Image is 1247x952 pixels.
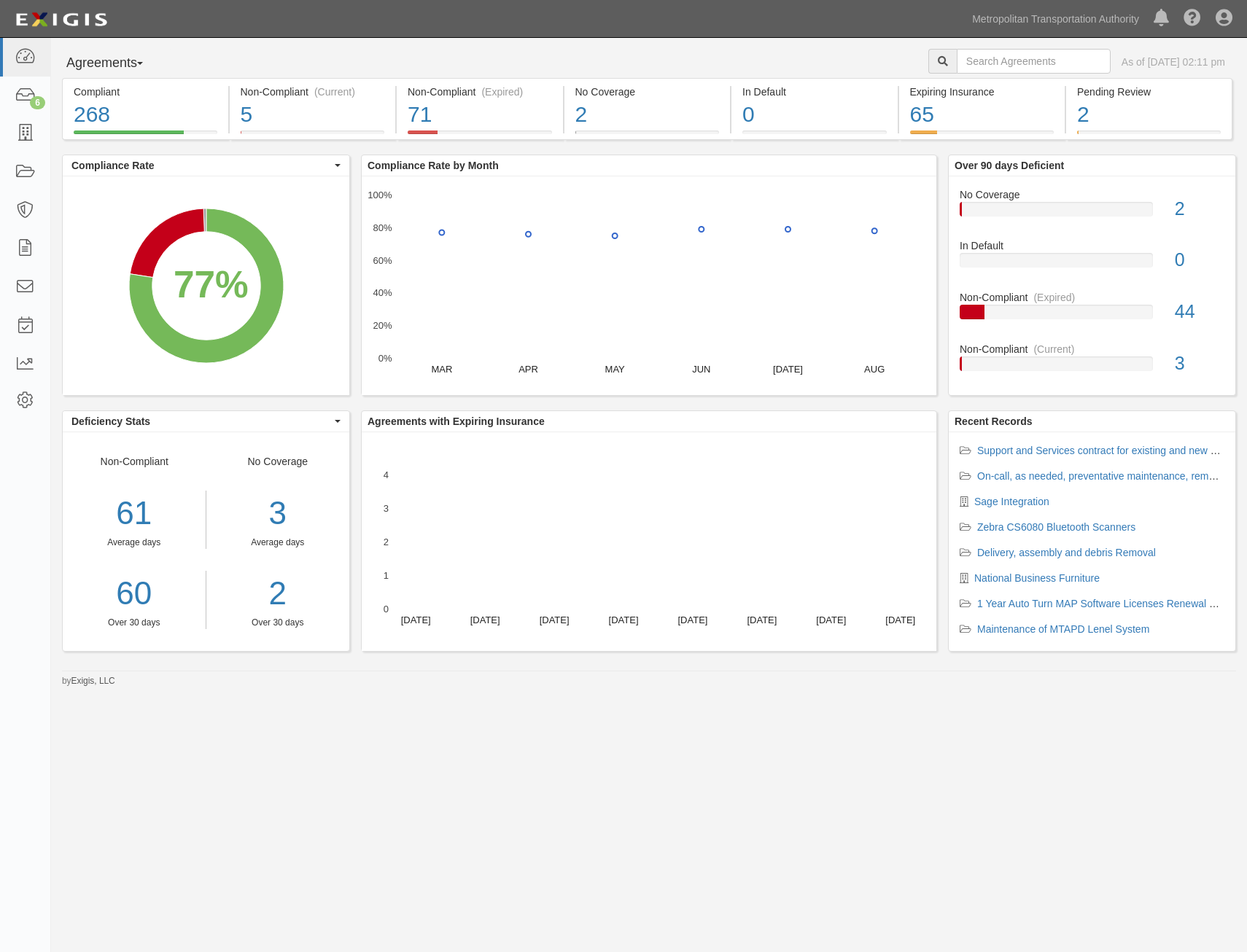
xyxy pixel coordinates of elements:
div: 3 [217,491,339,537]
a: Zebra CS6080 Bluetooth Scanners [977,521,1135,533]
text: JUN [692,364,710,375]
svg: A chart. [362,432,936,651]
div: 0 [1164,247,1235,273]
div: Non-Compliant (Expired) [408,85,552,99]
a: National Business Furniture [974,572,1100,584]
a: In Default0 [731,130,898,142]
div: Non-Compliant [949,342,1235,356]
div: Over 30 days [217,617,339,629]
div: (Current) [314,85,355,99]
a: Sage Integration [974,496,1049,507]
text: 1 [384,570,389,581]
text: 2 [384,537,389,547]
div: Over 30 days [63,617,206,629]
a: Non-Compliant(Expired)71 [397,130,563,142]
text: [DATE] [401,614,431,625]
text: MAY [605,364,626,375]
a: In Default0 [960,238,1224,290]
text: MAR [431,364,452,375]
input: Search Agreements [957,49,1111,74]
text: [DATE] [677,614,707,625]
div: Non-Compliant (Current) [241,85,385,99]
span: Compliance Rate [71,158,331,173]
text: [DATE] [540,614,570,625]
div: 65 [910,99,1054,130]
text: 80% [373,222,392,233]
div: (Expired) [481,85,523,99]
a: Exigis, LLC [71,676,115,686]
div: Compliant [74,85,217,99]
div: 61 [63,491,206,537]
i: Help Center - Complianz [1184,10,1201,28]
div: 6 [30,96,45,109]
a: 60 [63,571,206,617]
text: [DATE] [609,614,639,625]
div: 2 [1077,99,1221,130]
a: 2 [217,571,339,617]
div: 3 [1164,351,1235,377]
button: Agreements [62,49,171,78]
div: 77% [174,258,249,311]
div: Average days [63,537,206,549]
a: Delivery, assembly and debris Removal [977,547,1156,558]
div: 44 [1164,299,1235,325]
div: Expiring Insurance [910,85,1054,99]
a: No Coverage2 [564,130,731,142]
b: Compliance Rate by Month [368,160,499,171]
span: Deficiency Stats [71,414,331,429]
text: 0% [378,353,392,364]
a: Expiring Insurance65 [899,130,1065,142]
div: 268 [74,99,217,130]
button: Compliance Rate [63,155,349,176]
b: Over 90 days Deficient [955,160,1064,171]
div: 71 [408,99,552,130]
a: Maintenance of MTAPD Lenel System [977,623,1149,635]
a: Metropolitan Transportation Authority [965,4,1146,34]
text: AUG [864,364,885,375]
text: APR [518,364,538,375]
a: Non-Compliant(Expired)44 [960,290,1224,342]
div: 0 [742,99,887,130]
div: 5 [241,99,385,130]
text: 20% [373,320,392,331]
a: Non-Compliant(Current)5 [230,130,396,142]
text: 60% [373,254,392,265]
text: [DATE] [816,614,846,625]
a: Non-Compliant(Current)3 [960,342,1224,383]
div: Pending Review [1077,85,1221,99]
text: 3 [384,503,389,514]
text: [DATE] [747,614,777,625]
img: Logo [11,7,112,33]
a: No Coverage2 [960,187,1224,239]
div: 2 [575,99,720,130]
div: (Current) [1033,342,1074,356]
div: 2 [1164,196,1235,222]
b: Recent Records [955,415,1033,427]
text: 4 [384,469,389,480]
text: 100% [368,190,392,200]
text: 40% [373,287,392,298]
text: 0 [384,604,389,614]
div: No Coverage [206,454,350,629]
button: Deficiency Stats [63,411,349,432]
div: Non-Compliant [949,290,1235,305]
b: Agreements with Expiring Insurance [368,415,545,427]
div: Non-Compliant [63,454,206,629]
div: No Coverage [575,85,720,99]
div: No Coverage [949,187,1235,202]
small: by [62,675,115,687]
a: Compliant268 [62,130,228,142]
text: [DATE] [773,364,803,375]
div: (Expired) [1033,290,1075,305]
div: In Default [742,85,887,99]
a: Pending Review2 [1066,130,1232,142]
svg: A chart. [362,176,936,395]
svg: A chart. [63,176,349,395]
div: In Default [949,238,1235,253]
text: [DATE] [885,614,915,625]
